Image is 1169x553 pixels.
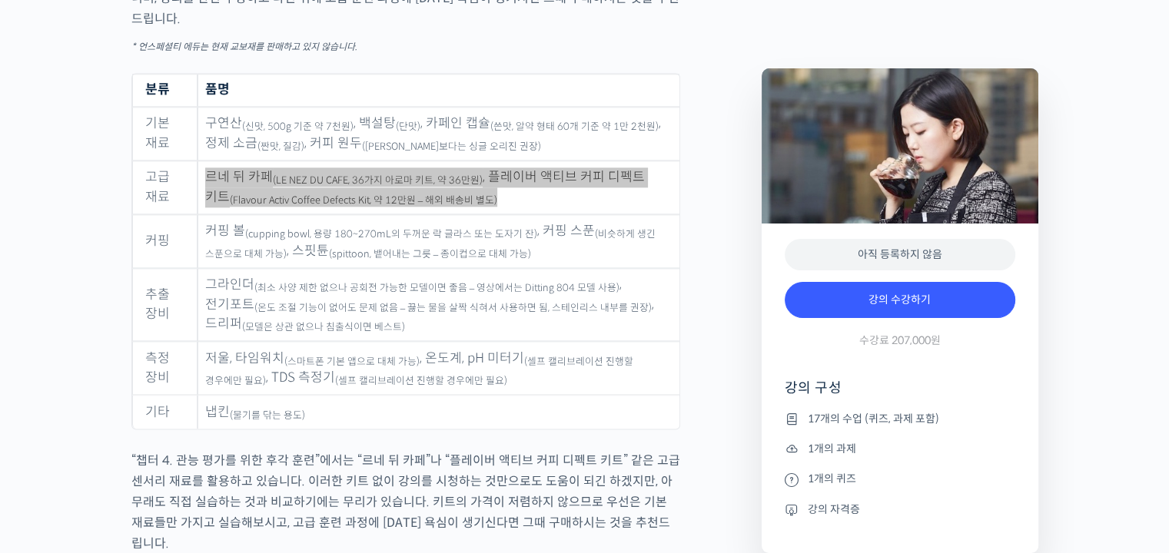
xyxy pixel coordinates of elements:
[785,409,1015,428] li: 17개의 수업 (퀴즈, 과제 포함)
[132,341,198,395] td: 측정 장비
[785,500,1015,518] li: 강의 자격증
[132,395,198,429] td: 기타
[101,444,198,482] a: 대화
[132,268,198,342] td: 추출 장비
[48,467,58,479] span: 홈
[785,282,1015,319] a: 강의 수강하기
[132,161,198,214] td: 고급 재료
[198,268,679,342] td: 그라인더 , 전기포트 , 드리퍼
[198,444,295,482] a: 설정
[242,321,405,333] sub: (모델은 상관 없으나 침출식이면 베스트)
[785,439,1015,458] li: 1개의 과제
[257,141,304,153] sub: (짠맛, 질감)
[785,470,1015,488] li: 1개의 퀴즈
[230,194,497,207] sub: (Flavour Activ Coffee Defects Kit, 약 12만원 – 해외 배송비 별도)
[254,302,652,314] sub: (온도 조절 기능이 없어도 문제 없음 – 끓는 물을 살짝 식혀서 사용하면 됨, 스테인리스 내부를 권장)
[131,41,357,52] sub: * 언스페셜티 에듀는 현재 교보재를 판매하고 있지 않습니다.
[284,356,420,368] sub: (스마트폰 기본 앱으로 대체 가능)
[254,282,619,294] sub: (최소 사양 제한 없으나 공회전 가능한 모델이면 좋음 – 영상에서는 Ditting 804 모델 사용)
[198,395,679,429] td: 냅킨
[273,174,483,187] sub: (LE NEZ DU CAFE, 36가지 아로마 키트, 약 36만원)
[5,444,101,482] a: 홈
[859,333,941,348] span: 수강료 207,000원
[245,228,537,240] sub: (cupping bowl, 용량 180~270mL의 두꺼운 락 글라스 또는 도자기 잔)
[198,107,679,161] td: 구연산 , 백설탕 , 카페인 캡슐 , 정제 소금 , 커피 원두
[132,214,198,268] td: 커핑
[132,107,198,161] td: 기본 재료
[141,468,159,480] span: 대화
[132,74,198,107] th: 분류
[205,228,656,260] sub: (비슷하게 생긴 스푼으로 대체 가능)
[230,409,305,422] sub: (물기를 닦는 용도)
[362,141,541,153] sub: ([PERSON_NAME]보다는 싱글 오리진 권장)
[785,379,1015,409] h4: 강의 구성
[242,121,354,133] sub: (신맛, 500g 기준 약 7천원)
[198,341,679,395] td: 저울, 타임워치 , 온도계, pH 미터기 , TDS 측정기
[785,239,1015,270] div: 아직 등록하지 않음
[490,121,659,133] sub: (쓴맛, 알약 형태 60개 기준 약 1만 2천원)
[396,121,420,133] sub: (단맛)
[329,248,531,260] sub: (spittoon, 뱉어내는 그릇 – 종이컵으로 대체 가능)
[198,214,679,268] td: 커핑 볼 , 커핑 스푼 , 스핏튠
[237,467,256,479] span: 설정
[198,74,679,107] th: 품명
[198,161,679,214] td: 르네 뒤 카페 , 플레이버 액티브 커피 디펙트 키트
[335,375,507,387] sub: (셀프 캘리브레이션 진행할 경우에만 필요)
[205,356,633,388] sub: (셀프 캘리브레이션 진행할 경우에만 필요)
